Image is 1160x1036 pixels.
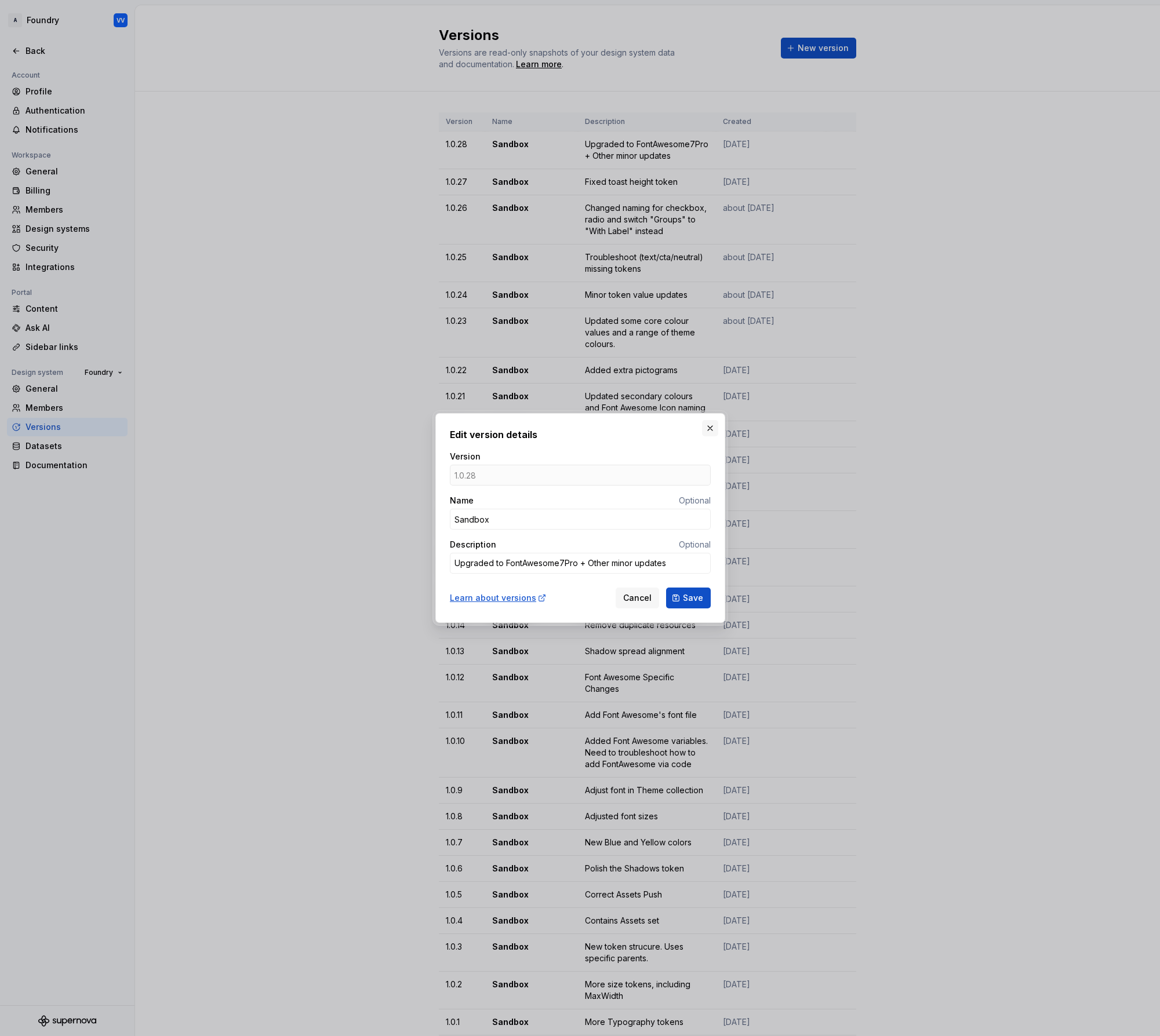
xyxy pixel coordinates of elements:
[683,592,703,604] span: Save
[666,588,711,608] button: Save
[623,592,652,604] span: Cancel
[450,495,474,506] label: Name
[616,588,659,608] button: Cancel
[450,509,711,530] input: e.g. Arctic fox
[450,539,496,550] label: Description
[450,428,711,442] h2: Edit version details
[679,539,711,549] span: Optional
[450,553,711,574] textarea: Upgraded to FontAwesome7Pro + Other minor updates
[450,451,481,462] label: Version
[450,592,547,604] a: Learn about versions
[679,495,711,505] span: Optional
